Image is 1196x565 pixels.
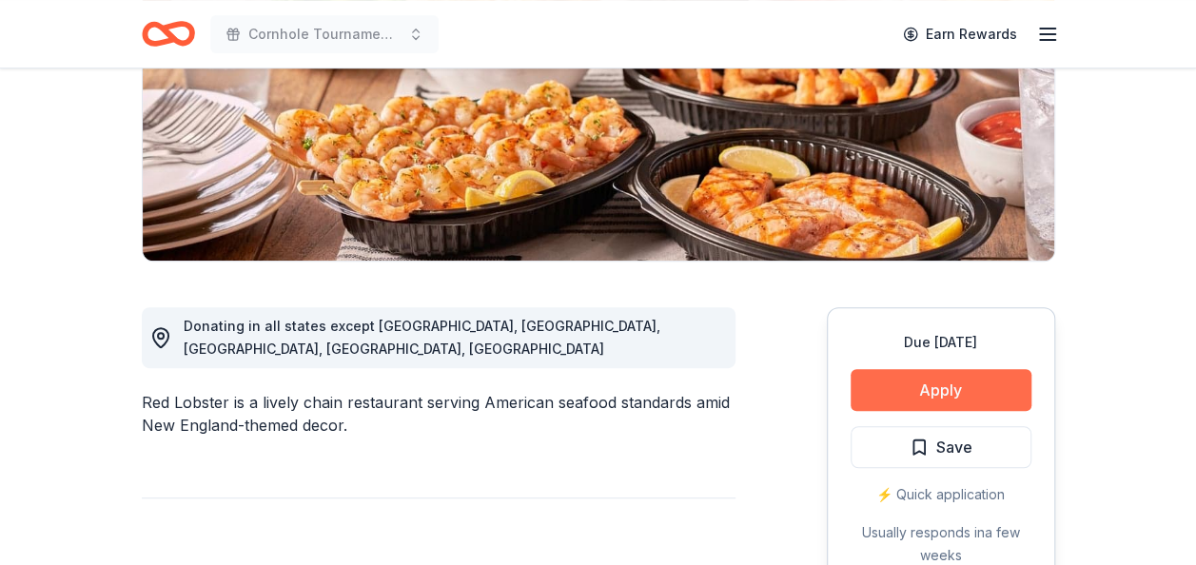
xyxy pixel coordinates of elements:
button: Save [851,426,1031,468]
button: Apply [851,369,1031,411]
span: Donating in all states except [GEOGRAPHIC_DATA], [GEOGRAPHIC_DATA], [GEOGRAPHIC_DATA], [GEOGRAPHI... [184,318,660,357]
span: Save [936,435,972,459]
div: ⚡️ Quick application [851,483,1031,506]
button: Cornhole Tournament/Silent Auction [210,15,439,53]
div: Due [DATE] [851,331,1031,354]
a: Earn Rewards [892,17,1029,51]
span: Cornhole Tournament/Silent Auction [248,23,401,46]
a: Home [142,11,195,56]
div: Red Lobster is a lively chain restaurant serving American seafood standards amid New England-them... [142,391,735,437]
